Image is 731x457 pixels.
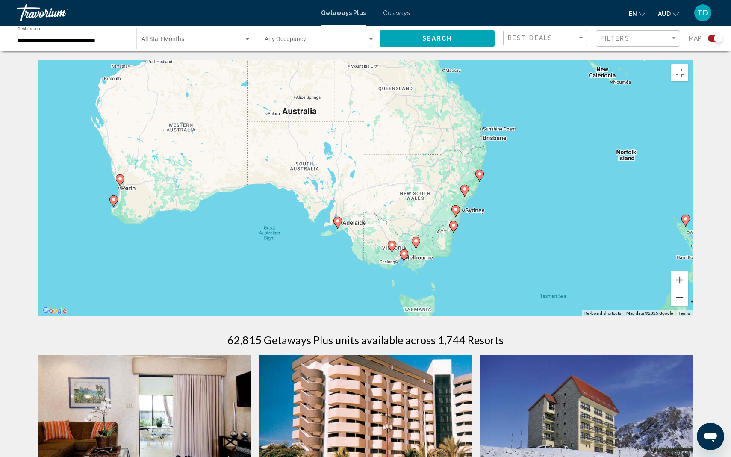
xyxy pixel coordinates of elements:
[671,289,688,306] button: Zoom out
[692,4,714,22] button: User Menu
[658,7,679,20] button: Change currency
[671,271,688,289] button: Zoom in
[596,30,680,47] button: Filter
[601,35,630,42] span: Filters
[508,35,585,42] mat-select: Sort by
[689,32,702,44] span: Map
[626,311,673,315] span: Map data ©2025 Google
[697,423,724,450] iframe: Button to launch messaging window
[584,310,621,316] button: Keyboard shortcuts
[629,10,637,17] span: en
[321,9,366,16] a: Getaways Plus
[41,305,69,316] a: Open this area in Google Maps (opens a new window)
[671,64,688,81] button: Toggle fullscreen view
[17,4,312,21] a: Travorium
[383,9,410,16] a: Getaways
[380,30,495,46] button: Search
[678,311,690,315] a: Terms
[41,305,69,316] img: Google
[227,333,504,346] h1: 62,815 Getaways Plus units available across 1,744 Resorts
[629,7,645,20] button: Change language
[422,35,452,42] span: Search
[508,35,553,41] span: Best Deals
[697,9,708,17] span: TD
[658,10,671,17] span: AUD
